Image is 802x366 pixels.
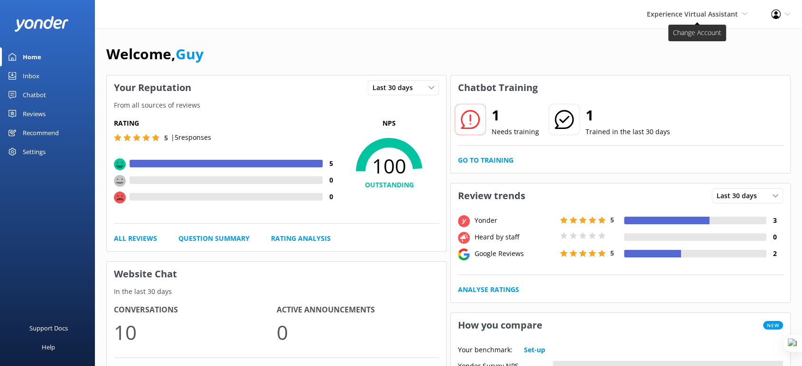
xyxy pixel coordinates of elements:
p: Trained in the last 30 days [586,127,670,137]
p: Your benchmark: [458,345,513,355]
h4: OUTSTANDING [339,180,439,190]
div: Support Docs [29,319,68,338]
div: Heard by staff [472,232,558,242]
span: 5 [610,248,614,257]
a: Question Summary [178,233,250,244]
div: Recommend [23,123,59,142]
p: Needs training [492,127,539,137]
p: In the last 30 days [107,286,446,297]
div: Google Reviews [472,248,558,259]
p: NPS [339,118,439,128]
div: Settings [23,142,46,161]
span: Experience Virtual Assistant [647,9,738,18]
h2: 1 [492,104,539,127]
h3: How you compare [451,313,550,338]
h1: Welcome, [106,43,204,65]
p: 10 [114,316,277,348]
div: Chatbot [23,85,46,104]
h3: Website Chat [107,262,446,286]
p: From all sources of reviews [107,100,446,110]
h4: Conversations [114,304,277,316]
div: Reviews [23,104,46,123]
span: 5 [610,215,614,224]
span: Last 30 days [717,191,763,201]
a: Rating Analysis [271,233,331,244]
span: 100 [339,154,439,178]
h4: 2 [766,248,783,259]
h3: Review trends [451,183,532,208]
h5: Rating [114,118,339,128]
a: Analyse Ratings [458,284,519,295]
h4: 3 [766,215,783,226]
span: New [763,321,783,329]
h4: 0 [766,232,783,242]
a: Guy [176,44,204,64]
h4: 0 [323,192,339,202]
h3: Chatbot Training [451,75,545,100]
h3: Your Reputation [107,75,198,100]
p: 0 [277,316,439,348]
img: yonder-white-logo.png [14,16,69,32]
h4: 5 [323,158,339,169]
span: 5 [164,133,168,142]
h4: 0 [323,175,339,185]
a: Set-up [524,345,545,355]
span: Last 30 days [373,82,419,93]
div: Home [23,47,41,66]
div: Yonder [472,215,558,226]
h4: Active Announcements [277,304,439,316]
div: Inbox [23,66,39,85]
a: Go to Training [458,155,513,165]
div: Help [42,338,55,357]
a: All Reviews [114,233,157,244]
h2: 1 [586,104,670,127]
p: | 5 responses [171,132,211,143]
